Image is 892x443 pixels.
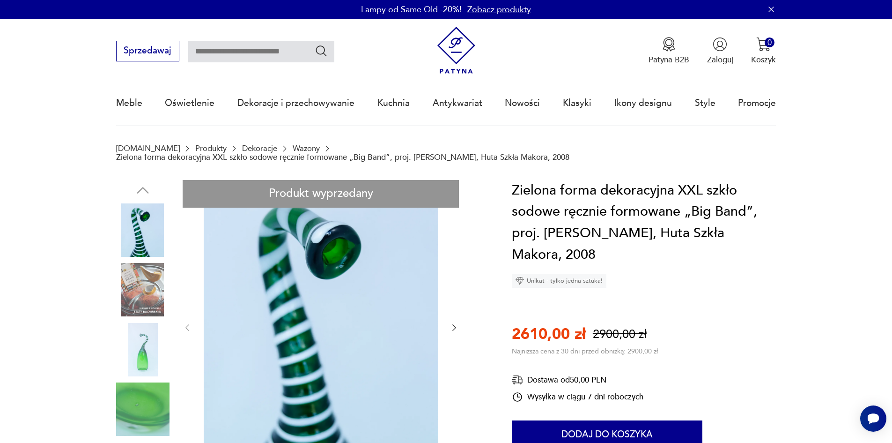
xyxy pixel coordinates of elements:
img: Ikona dostawy [512,374,523,386]
a: Klasyki [563,82,591,125]
div: Unikat - tylko jedna sztuka! [512,274,606,288]
img: Ikona diamentu [516,277,524,285]
a: Wazony [293,144,320,153]
button: 0Koszyk [751,37,776,65]
a: Dekoracje [242,144,277,153]
button: Szukaj [315,44,328,58]
button: Zaloguj [707,37,733,65]
a: [DOMAIN_NAME] [116,144,180,153]
div: Produkt wyprzedany [183,180,459,208]
a: Promocje [738,82,776,125]
a: Antykwariat [433,82,482,125]
a: Dekoracje i przechowywanie [237,82,354,125]
p: Patyna B2B [649,54,689,65]
a: Ikona medaluPatyna B2B [649,37,689,65]
img: Zdjęcie produktu Zielona forma dekoracyjna XXL szkło sodowe ręcznie formowane „Big Band”, proj. J... [116,263,170,316]
p: 2610,00 zł [512,324,586,345]
button: Patyna B2B [649,37,689,65]
img: Ikona koszyka [756,37,771,52]
img: Ikonka użytkownika [713,37,727,52]
a: Sprzedawaj [116,48,179,55]
img: Ikona medalu [662,37,676,52]
p: Lampy od Same Old -20%! [361,4,462,15]
a: Style [695,82,715,125]
h1: Zielona forma dekoracyjna XXL szkło sodowe ręcznie formowane „Big Band”, proj. [PERSON_NAME], Hut... [512,180,776,265]
div: 0 [765,38,774,47]
img: Patyna - sklep z meblami i dekoracjami vintage [433,27,480,74]
img: Zdjęcie produktu Zielona forma dekoracyjna XXL szkło sodowe ręcznie formowane „Big Band”, proj. J... [116,203,170,257]
div: Dostawa od 50,00 PLN [512,374,643,386]
p: Najniższa cena z 30 dni przed obniżką: 2900,00 zł [512,347,658,356]
p: 2900,00 zł [593,326,647,343]
img: Zdjęcie produktu Zielona forma dekoracyjna XXL szkło sodowe ręcznie formowane „Big Band”, proj. J... [116,383,170,436]
img: Zdjęcie produktu Zielona forma dekoracyjna XXL szkło sodowe ręcznie formowane „Big Band”, proj. J... [116,323,170,376]
a: Zobacz produkty [467,4,531,15]
a: Meble [116,82,142,125]
p: Zaloguj [707,54,733,65]
a: Nowości [505,82,540,125]
button: Sprzedawaj [116,41,179,61]
div: Wysyłka w ciągu 7 dni roboczych [512,391,643,403]
p: Zielona forma dekoracyjna XXL szkło sodowe ręcznie formowane „Big Band”, proj. [PERSON_NAME], Hut... [116,153,569,162]
a: Kuchnia [377,82,410,125]
a: Produkty [195,144,227,153]
p: Koszyk [751,54,776,65]
iframe: Smartsupp widget button [860,405,886,432]
a: Oświetlenie [165,82,214,125]
a: Ikony designu [614,82,672,125]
